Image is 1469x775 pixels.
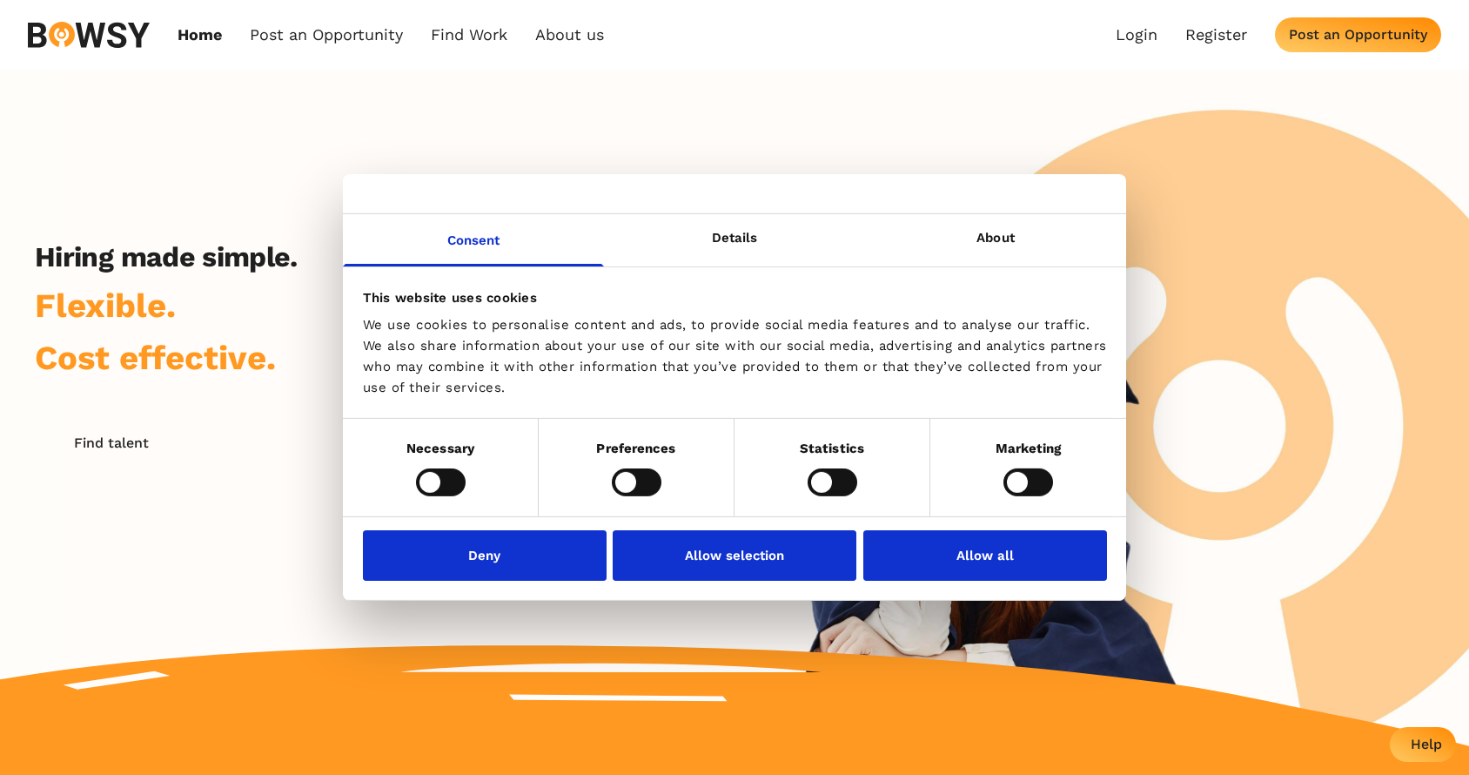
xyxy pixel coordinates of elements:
a: Home [178,25,222,44]
strong: Necessary [406,441,474,456]
a: Login [1116,25,1157,44]
div: Help [1411,736,1442,752]
span: Flexible. [35,286,176,325]
h2: Hiring made simple. [35,240,298,273]
a: Consent [343,214,604,266]
strong: Preferences [596,441,675,456]
a: Register [1185,25,1247,44]
button: Find talent [35,425,187,460]
a: About [865,214,1126,266]
div: We use cookies to personalise content and ads, to provide social media features and to analyse ou... [363,314,1107,398]
a: Details [604,214,865,266]
strong: Statistics [800,441,864,456]
button: Allow selection [613,530,856,581]
span: Cost effective. [35,338,276,377]
strong: Marketing [996,441,1062,456]
img: svg%3e [28,22,150,48]
div: Find talent [74,435,149,451]
button: Deny [363,530,607,581]
button: Help [1390,727,1456,762]
button: Allow all [863,530,1107,581]
div: This website uses cookies [363,286,1107,307]
button: Post an Opportunity [1275,17,1441,52]
div: Post an Opportunity [1289,26,1427,43]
